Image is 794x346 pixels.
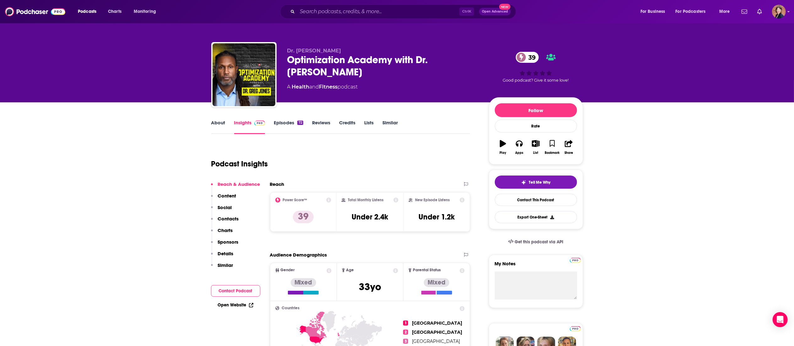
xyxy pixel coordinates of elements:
a: 39 [516,52,539,63]
img: Podchaser Pro [570,326,581,331]
button: Contact Podcast [211,285,260,297]
h1: Podcast Insights [211,159,268,169]
a: Reviews [312,120,330,134]
button: Content [211,193,236,204]
span: Get this podcast via API [515,239,563,245]
h2: New Episode Listens [415,198,450,202]
a: Open Website [218,302,253,308]
span: Age [346,268,354,272]
div: Mixed [291,278,316,287]
span: Countries [282,306,300,310]
div: Open Intercom Messenger [773,312,788,327]
button: Play [495,136,511,159]
p: Details [218,251,234,257]
div: A podcast [287,83,358,91]
a: About [211,120,225,134]
div: Play [500,151,506,155]
span: Parental Status [413,268,441,272]
span: Monitoring [134,7,156,16]
p: 39 [293,211,314,223]
button: Apps [511,136,527,159]
button: Similar [211,262,233,274]
button: Contacts [211,216,239,227]
span: [GEOGRAPHIC_DATA] [412,338,460,344]
span: [GEOGRAPHIC_DATA] [412,329,462,335]
h3: Under 2.4k [352,212,388,222]
span: Gender [281,268,295,272]
img: Podchaser - Follow, Share and Rate Podcasts [5,6,65,18]
button: Social [211,204,232,216]
a: Show notifications dropdown [739,6,750,17]
input: Search podcasts, credits, & more... [297,7,459,17]
a: Episodes72 [274,120,303,134]
img: Podchaser Pro [570,258,581,263]
button: Share [560,136,577,159]
a: Contact This Podcast [495,194,577,206]
img: tell me why sparkle [521,180,526,185]
button: open menu [672,7,715,17]
span: New [499,4,510,10]
p: Contacts [218,216,239,222]
button: open menu [73,7,105,17]
a: Credits [339,120,355,134]
p: Similar [218,262,233,268]
a: InsightsPodchaser Pro [234,120,265,134]
h2: Power Score™ [283,198,307,202]
p: Content [218,193,236,199]
p: Social [218,204,232,210]
button: Reach & Audience [211,181,260,193]
span: 33 yo [359,281,381,293]
button: Details [211,251,234,262]
a: Get this podcast via API [503,234,569,250]
span: More [719,7,730,16]
img: Podchaser Pro [254,121,265,126]
div: Bookmark [545,151,559,155]
button: Follow [495,103,577,117]
div: 72 [297,121,303,125]
button: open menu [715,7,738,17]
p: Charts [218,227,233,233]
h2: Total Monthly Listens [348,198,383,202]
button: Charts [211,227,233,239]
button: open menu [129,7,164,17]
button: Export One-Sheet [495,211,577,223]
button: Sponsors [211,239,239,251]
button: Open AdvancedNew [479,8,511,15]
span: Ctrl K [459,8,474,16]
div: List [533,151,538,155]
a: Show notifications dropdown [755,6,764,17]
div: Rate [495,120,577,132]
a: Similar [382,120,398,134]
span: 2 [403,330,408,335]
label: My Notes [495,261,577,272]
div: Search podcasts, credits, & more... [286,4,522,19]
div: Share [564,151,573,155]
span: [GEOGRAPHIC_DATA] [412,320,462,326]
span: 3 [403,339,408,344]
span: Dr. [PERSON_NAME] [287,48,341,54]
a: Pro website [570,325,581,331]
span: and [310,84,319,90]
h2: Reach [270,181,284,187]
a: Charts [104,7,125,17]
p: Reach & Audience [218,181,260,187]
img: Optimization Academy with Dr. Greg Jones [213,43,275,106]
span: Good podcast? Give it some love! [503,78,569,83]
span: Tell Me Why [529,180,550,185]
button: List [527,136,544,159]
button: open menu [636,7,673,17]
a: Health [292,84,310,90]
a: Fitness [319,84,338,90]
span: Open Advanced [482,10,508,13]
span: Podcasts [78,7,96,16]
a: Pro website [570,257,581,263]
div: 39Good podcast? Give it some love! [489,48,583,87]
button: Show profile menu [772,5,786,19]
button: Bookmark [544,136,560,159]
span: For Business [640,7,665,16]
button: tell me why sparkleTell Me Why [495,176,577,189]
span: Charts [108,7,122,16]
span: Logged in as alafair66639 [772,5,786,19]
img: User Profile [772,5,786,19]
